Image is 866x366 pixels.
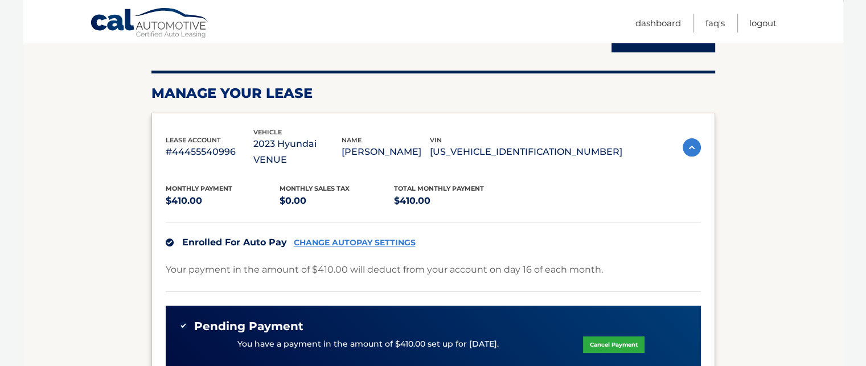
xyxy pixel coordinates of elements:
[253,128,282,136] span: vehicle
[583,336,645,353] a: Cancel Payment
[166,193,280,209] p: $410.00
[342,136,362,144] span: name
[166,238,174,246] img: check.svg
[182,237,287,248] span: Enrolled For Auto Pay
[394,193,508,209] p: $410.00
[749,14,777,32] a: Logout
[179,322,187,330] img: check-green.svg
[166,136,221,144] span: lease account
[294,238,416,248] a: CHANGE AUTOPAY SETTINGS
[151,85,715,102] h2: Manage Your Lease
[635,14,681,32] a: Dashboard
[166,262,603,278] p: Your payment in the amount of $410.00 will deduct from your account on day 16 of each month.
[166,144,254,160] p: #44455540996
[430,136,442,144] span: vin
[166,184,232,192] span: Monthly Payment
[430,144,622,160] p: [US_VEHICLE_IDENTIFICATION_NUMBER]
[705,14,725,32] a: FAQ's
[394,184,484,192] span: Total Monthly Payment
[280,184,350,192] span: Monthly sales Tax
[280,193,394,209] p: $0.00
[237,338,499,351] p: You have a payment in the amount of $410.00 set up for [DATE].
[683,138,701,157] img: accordion-active.svg
[90,7,210,40] a: Cal Automotive
[194,319,303,334] span: Pending Payment
[253,136,342,168] p: 2023 Hyundai VENUE
[342,144,430,160] p: [PERSON_NAME]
